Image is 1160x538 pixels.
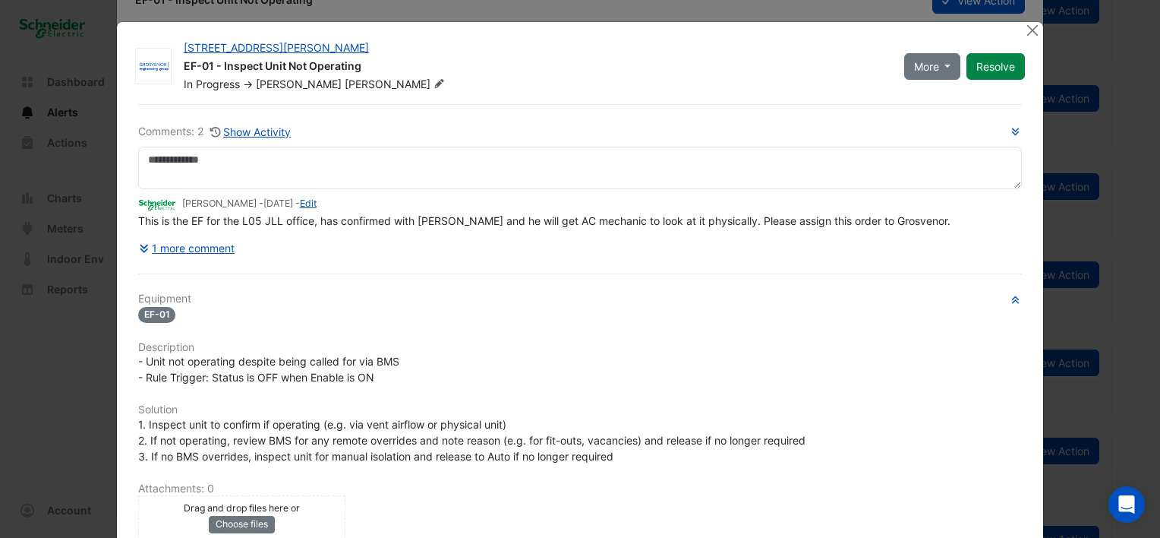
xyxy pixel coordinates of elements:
a: [STREET_ADDRESS][PERSON_NAME] [184,41,369,54]
span: [PERSON_NAME] [256,78,342,90]
img: Grosvenor Engineering [136,59,171,74]
h6: Description [138,341,1022,354]
span: This is the EF for the L05 JLL office, has confirmed with [PERSON_NAME] and he will get AC mechan... [138,214,950,227]
button: Resolve [966,53,1025,80]
h6: Attachments: 0 [138,483,1022,495]
button: 1 more comment [138,235,236,261]
button: More [904,53,961,80]
h6: Solution [138,403,1022,416]
button: Show Activity [210,123,292,141]
a: Edit [300,198,317,209]
span: -> [243,78,253,90]
span: [PERSON_NAME] [345,77,448,92]
button: Close [1024,22,1040,38]
span: More [914,59,939,74]
span: 2025-08-01 10:06:34 [263,198,293,209]
small: Drag and drop files here or [184,502,300,514]
h6: Equipment [138,293,1022,305]
span: 1. Inspect unit to confirm if operating (e.g. via vent airflow or physical unit) 2. If not operat... [138,418,805,463]
div: Comments: 2 [138,123,292,141]
span: - Unit not operating despite being called for via BMS - Rule Trigger: Status is OFF when Enable i... [138,355,399,384]
span: In Progress [184,78,240,90]
span: EF-01 [138,307,176,323]
small: [PERSON_NAME] - - [182,197,317,210]
button: Choose files [209,516,275,533]
img: Schneider Electric [138,196,176,213]
div: EF-01 - Inspect Unit Not Operating [184,59,886,77]
div: Open Intercom Messenger [1108,486,1145,523]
